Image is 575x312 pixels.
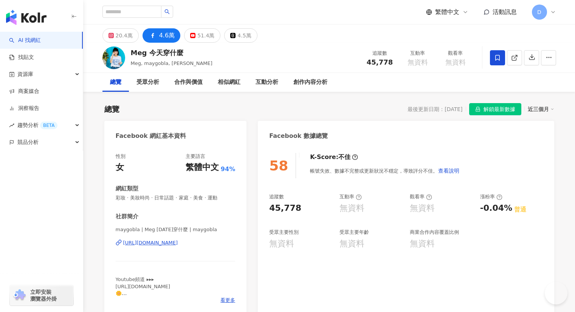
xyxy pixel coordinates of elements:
div: 互動率 [403,49,432,57]
div: 總覽 [104,104,119,114]
button: 4.6萬 [143,28,180,43]
div: 無資料 [410,202,435,214]
div: 漲粉率 [480,193,502,200]
div: 無資料 [339,202,364,214]
span: lock [475,107,480,112]
div: 追蹤數 [366,49,394,57]
span: 看更多 [220,297,235,304]
div: BETA [40,122,57,129]
iframe: Help Scout Beacon - Open [545,282,567,304]
div: 58 [269,158,288,173]
img: logo [6,10,46,25]
span: 解鎖最新數據 [484,103,515,116]
a: 商案媒合 [9,88,39,95]
div: 互動分析 [256,78,278,87]
div: 無資料 [269,238,294,250]
a: chrome extension立即安裝 瀏覽器外掛 [10,285,73,306]
div: 總覽 [110,78,121,87]
div: 創作內容分析 [293,78,327,87]
div: K-Score : [310,153,358,161]
div: 追蹤數 [269,193,284,200]
img: KOL Avatar [102,46,125,69]
div: 不佳 [338,153,350,161]
span: 趨勢分析 [17,117,57,134]
div: 互動率 [339,193,362,200]
span: 94% [221,165,235,173]
span: 活動訊息 [493,8,517,15]
div: 受眾主要性別 [269,229,299,236]
div: 主要語言 [186,153,205,160]
span: D [537,8,541,16]
div: Meg 今天穿什麼 [131,48,212,57]
div: 帳號失效、數據不完整或更新狀況不穩定，導致評分不佳。 [310,163,460,178]
button: 20.4萬 [102,28,139,43]
div: 4.5萬 [237,30,251,41]
button: 51.4萬 [184,28,220,43]
span: 無資料 [445,59,466,66]
span: 立即安裝 瀏覽器外掛 [30,289,57,302]
span: maygobla | Meg [DATE]穿什麼 | maygobla [116,226,236,233]
span: 繁體中文 [435,8,459,16]
div: 普通 [514,205,526,214]
div: Facebook 數據總覽 [269,132,328,140]
div: 觀看率 [410,193,432,200]
div: 51.4萬 [197,30,214,41]
span: 查看說明 [438,168,459,174]
div: 女 [116,162,124,173]
div: 受眾主要年齡 [339,229,369,236]
div: 性別 [116,153,126,160]
span: Meg, maygobla, [PERSON_NAME] [131,60,212,66]
span: search [164,9,170,14]
div: 網紅類型 [116,185,138,193]
div: -0.04% [480,202,512,214]
div: 4.6萬 [159,30,175,41]
span: 彩妝 · 美妝時尚 · 日常話題 · 家庭 · 美食 · 運動 [116,195,236,201]
span: 無資料 [408,59,428,66]
a: 洞察報告 [9,105,39,112]
span: 競品分析 [17,134,39,151]
div: [URL][DOMAIN_NAME] [123,239,178,246]
span: 45,778 [367,58,393,66]
span: Youtube頻道 ▸▸▸ [URL][DOMAIN_NAME] 🌼 工作和影片授權相關信件請來信至 meg [116,276,189,310]
div: 繁體中文 [186,162,219,173]
button: 查看說明 [438,163,460,178]
div: 社群簡介 [116,213,138,221]
div: 45,778 [269,202,301,214]
img: chrome extension [12,289,27,301]
div: Facebook 網紅基本資料 [116,132,186,140]
div: 20.4萬 [116,30,133,41]
span: rise [9,123,14,128]
div: 無資料 [410,238,435,250]
div: 受眾分析 [136,78,159,87]
button: 4.5萬 [224,28,257,43]
a: 找貼文 [9,54,34,61]
span: 資源庫 [17,66,33,83]
div: 合作與價值 [174,78,203,87]
div: 無資料 [339,238,364,250]
button: 解鎖最新數據 [469,103,521,115]
div: 近三個月 [528,104,554,114]
a: [URL][DOMAIN_NAME] [116,239,236,246]
div: 相似網紅 [218,78,240,87]
a: searchAI 找網紅 [9,37,41,44]
div: 商業合作內容覆蓋比例 [410,229,459,236]
div: 最後更新日期：[DATE] [408,106,462,112]
div: 觀看率 [441,49,470,57]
